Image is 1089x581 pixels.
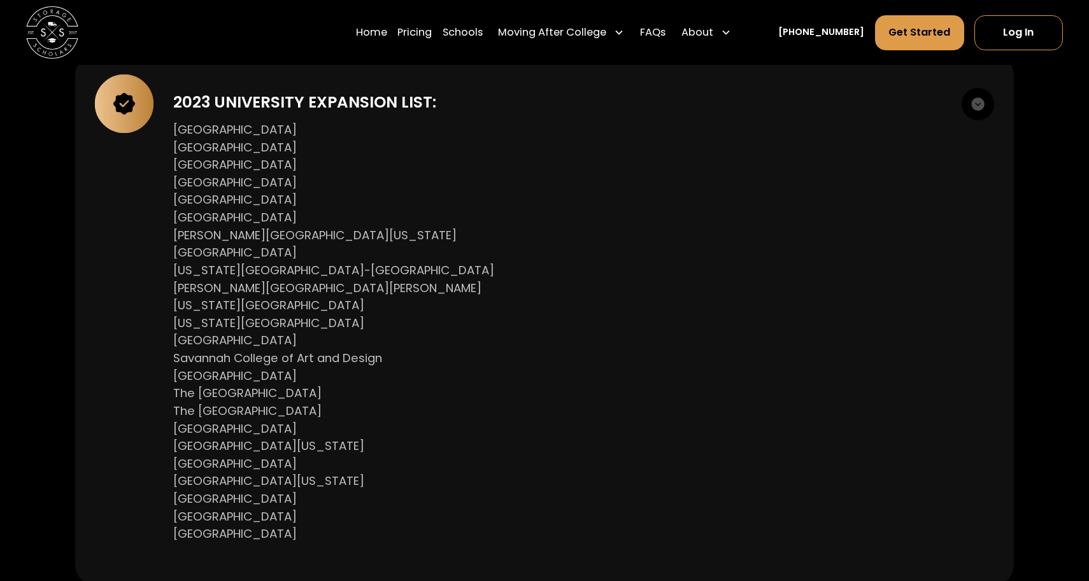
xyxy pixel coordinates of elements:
div: About [676,15,737,51]
a: Get Started [875,15,964,50]
a: Pricing [397,15,432,51]
div: About [681,25,713,41]
a: Schools [443,15,483,51]
a: [PHONE_NUMBER] [778,25,864,39]
a: Home [356,15,387,51]
a: FAQs [640,15,665,51]
div: 2023 UNIVERSITY EXPANSION LIST: [173,91,436,115]
div: Moving After College [493,15,630,51]
p: [GEOGRAPHIC_DATA] [GEOGRAPHIC_DATA] [GEOGRAPHIC_DATA] [GEOGRAPHIC_DATA] [GEOGRAPHIC_DATA] [GEOGRA... [173,121,943,543]
a: Log In [974,15,1063,50]
div: Moving After College [498,25,606,41]
img: Storage Scholars main logo [26,6,78,59]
